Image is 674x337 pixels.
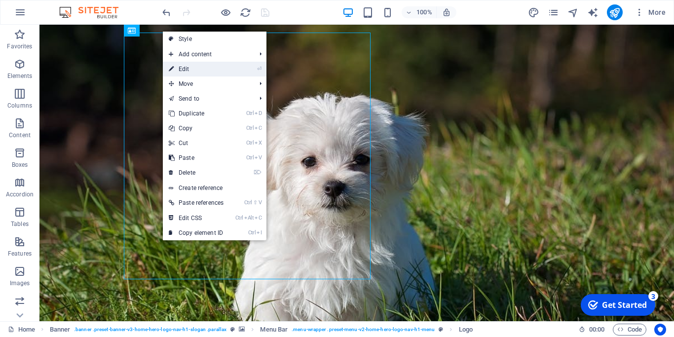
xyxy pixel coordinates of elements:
[12,161,28,169] p: Boxes
[8,324,35,336] a: Click to cancel selection. Double-click to open Pages
[442,8,451,17] i: On resize automatically adjust zoom level to fit chosen device.
[587,6,599,18] button: text_generator
[246,154,254,161] i: Ctrl
[163,165,229,180] a: ⌦Delete
[255,110,262,116] i: D
[163,47,252,62] span: Add content
[163,76,252,91] span: Move
[548,7,559,18] i: Pages (Ctrl+Alt+S)
[163,181,266,195] a: Create reference
[239,6,251,18] button: reload
[439,327,443,332] i: This element is a customizable preset
[7,72,33,80] p: Elements
[57,6,131,18] img: Editor Logo
[292,324,435,336] span: . menu-wrapper .preset-menu-v2-home-hero-logo-nav-h1-menu
[239,327,245,332] i: This element contains a background
[230,327,235,332] i: This element is a customizable preset
[163,62,229,76] a: ⏎Edit
[255,125,262,131] i: C
[160,6,172,18] button: undo
[635,7,666,17] span: More
[416,6,432,18] h6: 100%
[459,324,473,336] span: Click to select. Double-click to edit
[8,250,32,258] p: Features
[220,6,231,18] button: Click here to leave preview mode and continue editing
[631,4,670,20] button: More
[163,32,266,46] a: Style
[163,211,229,225] a: CtrlAltCEdit CSS
[617,324,642,336] span: Code
[7,102,32,110] p: Columns
[74,324,226,336] span: . banner .preset-banner-v3-home-hero-logo-nav-h1-slogan .parallax
[246,110,254,116] i: Ctrl
[163,195,229,210] a: Ctrl⇧VPaste references
[11,220,29,228] p: Tables
[163,150,229,165] a: CtrlVPaste
[528,7,539,18] i: Design (Ctrl+Alt+Y)
[257,229,262,236] i: I
[255,140,262,146] i: X
[609,7,620,18] i: Publish
[7,42,32,50] p: Favorites
[161,7,172,18] i: Undo: Change colors (Ctrl+Z)
[50,324,473,336] nav: breadcrumb
[244,215,254,221] i: Alt
[253,199,258,206] i: ⇧
[528,6,540,18] button: design
[163,225,229,240] a: CtrlICopy element ID
[246,140,254,146] i: Ctrl
[163,106,229,121] a: CtrlDDuplicate
[567,7,579,18] i: Navigator
[5,4,80,26] div: Get Started 3 items remaining, 40% complete
[587,7,599,18] i: AI Writer
[596,326,598,333] span: :
[257,66,262,72] i: ⏎
[163,91,252,106] a: Send to
[607,4,623,20] button: publish
[235,215,243,221] i: Ctrl
[613,324,646,336] button: Code
[10,279,30,287] p: Images
[254,169,262,176] i: ⌦
[567,6,579,18] button: navigator
[654,324,666,336] button: Usercentrics
[73,1,83,11] div: 3
[50,324,71,336] span: Click to select. Double-click to edit
[579,324,605,336] h6: Session time
[255,215,262,221] i: C
[548,6,560,18] button: pages
[12,309,28,317] p: Slider
[240,7,251,18] i: Reload page
[244,199,252,206] i: Ctrl
[163,136,229,150] a: CtrlXCut
[163,121,229,136] a: CtrlCCopy
[6,190,34,198] p: Accordion
[402,6,437,18] button: 100%
[246,125,254,131] i: Ctrl
[259,199,262,206] i: V
[255,154,262,161] i: V
[27,9,72,20] div: Get Started
[589,324,604,336] span: 00 00
[248,229,256,236] i: Ctrl
[260,324,288,336] span: Click to select. Double-click to edit
[9,131,31,139] p: Content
